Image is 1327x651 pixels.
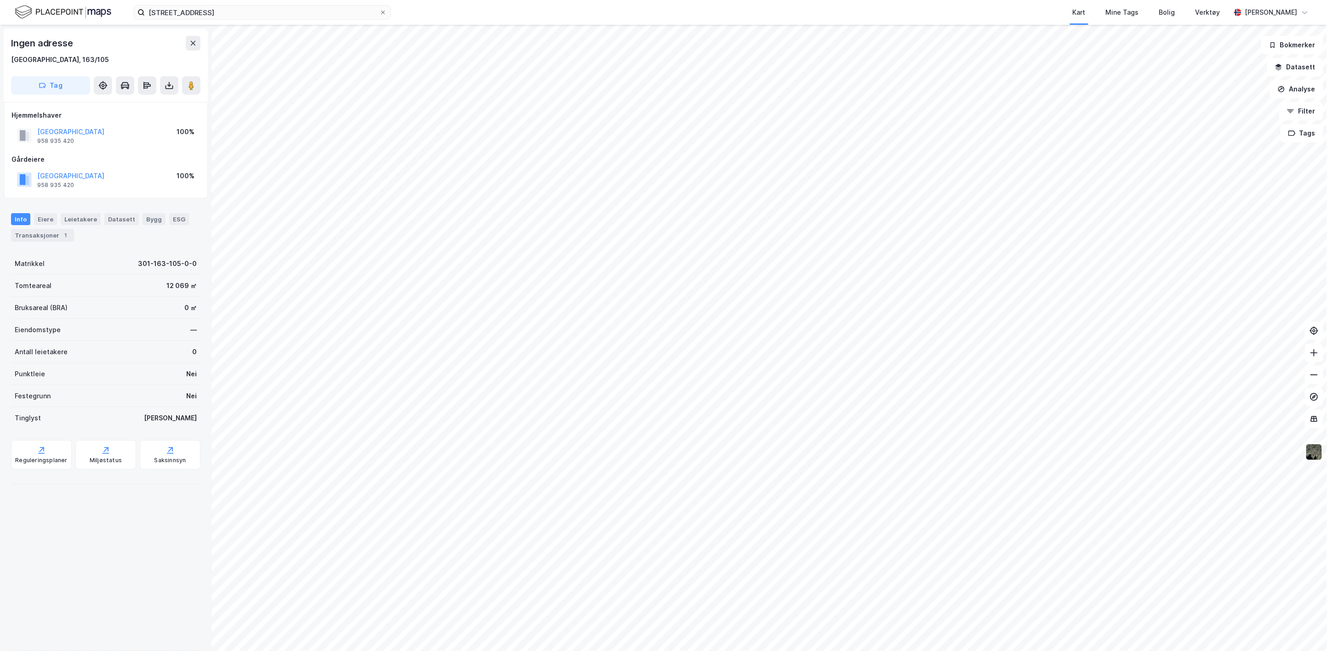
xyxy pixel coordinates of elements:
[11,54,109,65] div: [GEOGRAPHIC_DATA], 163/105
[11,154,200,165] div: Gårdeiere
[1195,7,1220,18] div: Verktøy
[186,368,197,379] div: Nei
[15,368,45,379] div: Punktleie
[61,213,101,225] div: Leietakere
[11,36,74,51] div: Ingen adresse
[15,346,68,357] div: Antall leietakere
[1279,102,1323,120] button: Filter
[1245,7,1298,18] div: [PERSON_NAME]
[11,76,90,95] button: Tag
[1106,7,1139,18] div: Mine Tags
[1261,36,1323,54] button: Bokmerker
[90,457,122,464] div: Miljøstatus
[61,231,70,240] div: 1
[177,170,194,181] div: 100%
[1073,7,1086,18] div: Kart
[190,324,197,335] div: —
[166,280,197,291] div: 12 069 ㎡
[1281,607,1327,651] div: Kontrollprogram for chat
[15,302,68,313] div: Bruksareal (BRA)
[143,213,166,225] div: Bygg
[192,346,197,357] div: 0
[184,302,197,313] div: 0 ㎡
[15,324,61,335] div: Eiendomstype
[11,110,200,121] div: Hjemmelshaver
[1270,80,1323,98] button: Analyse
[186,391,197,402] div: Nei
[15,391,51,402] div: Festegrunn
[37,137,74,145] div: 958 935 420
[177,126,194,137] div: 100%
[15,413,41,424] div: Tinglyst
[169,213,189,225] div: ESG
[1281,124,1323,142] button: Tags
[1267,58,1323,76] button: Datasett
[1159,7,1175,18] div: Bolig
[37,181,74,189] div: 958 935 420
[1305,443,1323,461] img: 9k=
[11,213,30,225] div: Info
[15,4,111,20] img: logo.f888ab2527a4732fd821a326f86c7f29.svg
[145,6,379,19] input: Søk på adresse, matrikkel, gårdeiere, leietakere eller personer
[15,457,67,464] div: Reguleringsplaner
[34,213,57,225] div: Eiere
[15,258,45,269] div: Matrikkel
[1281,607,1327,651] iframe: Chat Widget
[11,229,74,242] div: Transaksjoner
[104,213,139,225] div: Datasett
[144,413,197,424] div: [PERSON_NAME]
[154,457,186,464] div: Saksinnsyn
[15,280,51,291] div: Tomteareal
[138,258,197,269] div: 301-163-105-0-0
